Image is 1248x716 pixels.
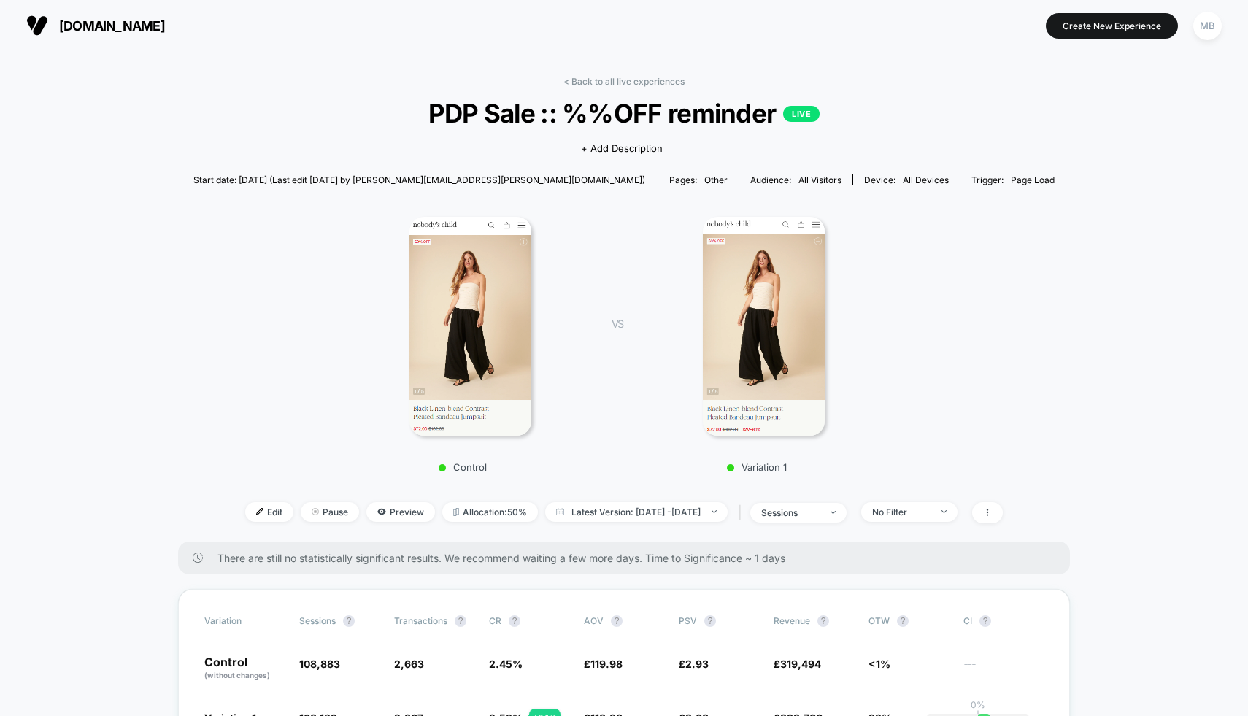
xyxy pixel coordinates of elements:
span: Transactions [394,615,447,626]
span: CI [963,615,1044,627]
span: Sessions [299,615,336,626]
span: £ [774,658,821,670]
span: | [735,502,750,523]
p: Control [204,656,285,681]
span: Revenue [774,615,810,626]
span: Latest Version: [DATE] - [DATE] [545,502,728,522]
p: Variation 1 [638,461,875,473]
span: + Add Description [581,142,663,156]
button: ? [509,615,520,627]
button: Create New Experience [1046,13,1178,39]
span: £ [679,658,709,670]
div: Trigger: [971,174,1055,185]
button: ? [455,615,466,627]
div: No Filter [872,507,931,517]
span: 319,494 [780,658,821,670]
span: OTW [868,615,949,627]
span: 119.98 [590,658,623,670]
span: Pause [301,502,359,522]
span: other [704,174,728,185]
button: [DOMAIN_NAME] [22,14,169,37]
button: MB [1189,11,1226,41]
button: ? [343,615,355,627]
span: Allocation: 50% [442,502,538,522]
span: (without changes) [204,671,270,680]
img: calendar [556,508,564,515]
span: 108,883 [299,658,340,670]
button: ? [704,615,716,627]
a: < Back to all live experiences [563,76,685,87]
span: [DOMAIN_NAME] [59,18,165,34]
img: end [312,508,319,515]
img: end [941,510,947,513]
span: Start date: [DATE] (Last edit [DATE] by [PERSON_NAME][EMAIL_ADDRESS][PERSON_NAME][DOMAIN_NAME]) [193,174,645,185]
img: Control main [409,217,531,436]
span: There are still no statistically significant results. We recommend waiting a few more days . Time... [217,552,1041,564]
img: rebalance [453,508,459,516]
img: Variation 1 main [703,217,825,436]
img: Visually logo [26,15,48,36]
div: Audience: [750,174,841,185]
img: end [712,510,717,513]
span: --- [963,660,1044,681]
img: edit [256,508,263,515]
p: 0% [971,699,985,710]
p: LIVE [783,106,820,122]
span: 2,663 [394,658,424,670]
div: sessions [761,507,820,518]
span: <1% [868,658,890,670]
span: Edit [245,502,293,522]
span: VS [612,317,623,330]
button: ? [979,615,991,627]
span: Device: [852,174,960,185]
span: AOV [584,615,604,626]
span: 2.93 [685,658,709,670]
img: end [831,511,836,514]
span: £ [584,658,623,670]
button: ? [897,615,909,627]
span: Page Load [1011,174,1055,185]
div: MB [1193,12,1222,40]
span: all devices [903,174,949,185]
span: CR [489,615,501,626]
span: Variation [204,615,285,627]
span: PDP Sale :: %%OFF reminder [236,98,1012,128]
div: Pages: [669,174,728,185]
button: ? [817,615,829,627]
span: PSV [679,615,697,626]
p: Control [344,461,582,473]
span: All Visitors [798,174,841,185]
span: Preview [366,502,435,522]
button: ? [611,615,623,627]
span: 2.45 % [489,658,523,670]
